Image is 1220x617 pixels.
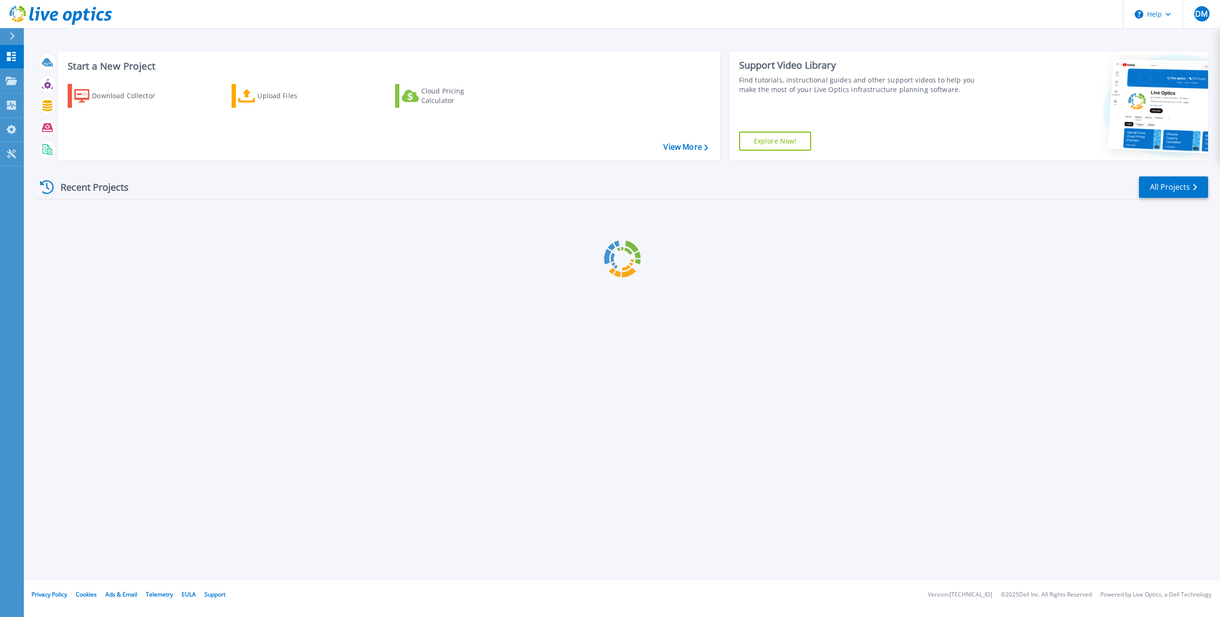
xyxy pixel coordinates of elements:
a: View More [663,143,708,152]
li: Version: [TECHNICAL_ID] [928,592,992,598]
a: Privacy Policy [31,590,67,598]
div: Support Video Library [739,59,986,72]
li: Powered by Live Optics, a Dell Technology [1100,592,1211,598]
div: Download Collector [92,86,168,105]
div: Cloud Pricing Calculator [421,86,498,105]
li: © 2025 Dell Inc. All Rights Reserved [1001,592,1092,598]
a: Explore Now! [739,132,812,151]
div: Find tutorials, instructional guides and other support videos to help you make the most of your L... [739,75,986,94]
a: Download Collector [68,84,174,108]
h3: Start a New Project [68,61,708,72]
a: Ads & Email [105,590,137,598]
a: Support [204,590,225,598]
a: Telemetry [146,590,173,598]
a: Cookies [76,590,97,598]
a: Cloud Pricing Calculator [395,84,501,108]
a: All Projects [1139,176,1208,198]
a: Upload Files [232,84,338,108]
span: DM [1195,10,1208,18]
a: EULA [182,590,196,598]
div: Upload Files [257,86,334,105]
div: Recent Projects [37,175,142,199]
